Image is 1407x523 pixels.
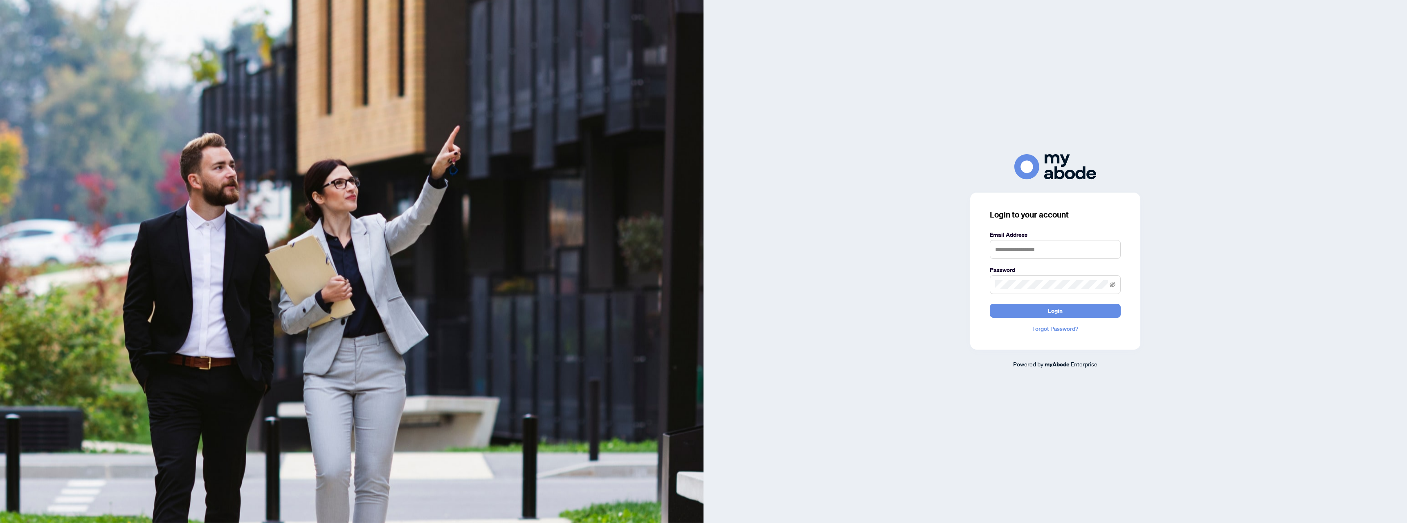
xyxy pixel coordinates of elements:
span: Powered by [1013,360,1043,368]
span: Enterprise [1071,360,1097,368]
span: Login [1048,304,1063,317]
label: Password [990,265,1121,274]
a: myAbode [1045,360,1070,369]
img: ma-logo [1014,154,1096,179]
button: Login [990,304,1121,318]
span: eye-invisible [1110,282,1115,287]
h3: Login to your account [990,209,1121,220]
label: Email Address [990,230,1121,239]
a: Forgot Password? [990,324,1121,333]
